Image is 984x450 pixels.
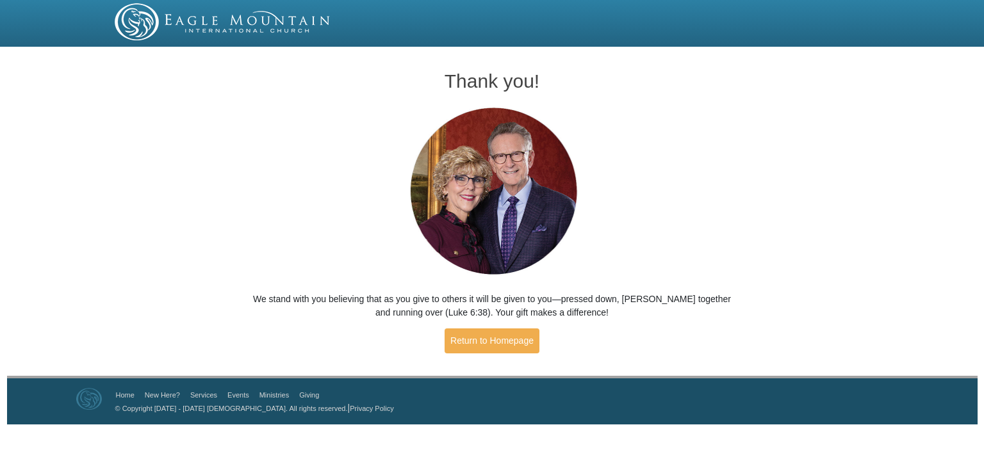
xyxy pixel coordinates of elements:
a: Home [116,391,135,399]
a: Return to Homepage [445,328,539,353]
a: Services [190,391,217,399]
h1: Thank you! [253,70,732,92]
a: Giving [299,391,319,399]
a: Events [227,391,249,399]
p: | [111,401,394,415]
a: Privacy Policy [350,405,393,412]
p: We stand with you believing that as you give to others it will be given to you—pressed down, [PER... [253,293,732,319]
img: Pastors George and Terri Pearsons [398,104,587,280]
a: Ministries [259,391,289,399]
img: EMIC [115,3,331,40]
a: © Copyright [DATE] - [DATE] [DEMOGRAPHIC_DATA]. All rights reserved. [115,405,348,412]
a: New Here? [145,391,180,399]
img: Eagle Mountain International Church [76,388,102,410]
